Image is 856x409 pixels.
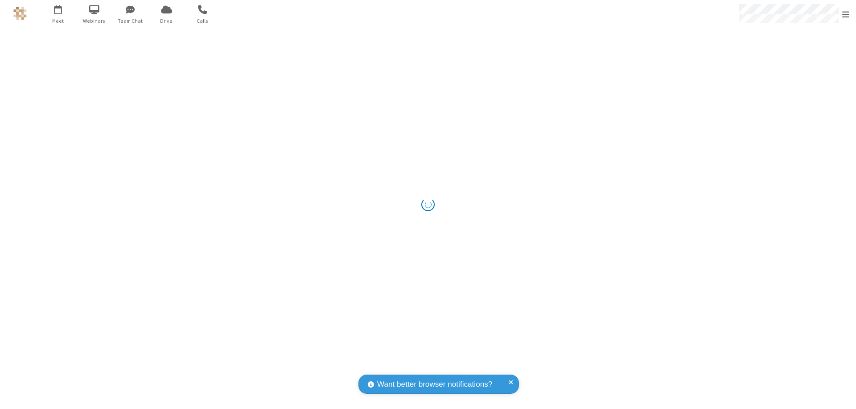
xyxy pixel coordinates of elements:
[150,17,183,25] span: Drive
[114,17,147,25] span: Team Chat
[41,17,75,25] span: Meet
[13,7,27,20] img: QA Selenium DO NOT DELETE OR CHANGE
[186,17,219,25] span: Calls
[377,379,492,390] span: Want better browser notifications?
[78,17,111,25] span: Webinars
